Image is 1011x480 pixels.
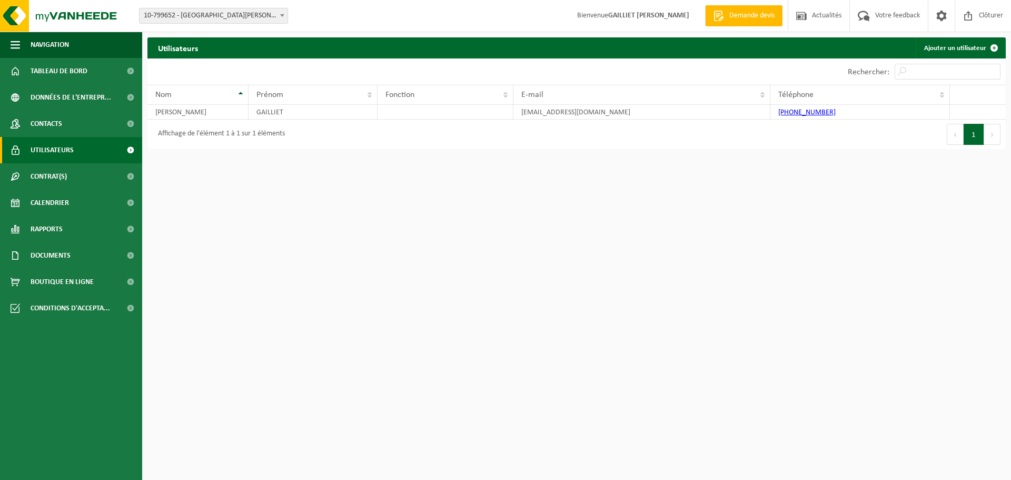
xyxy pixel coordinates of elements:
[608,12,689,19] strong: GAILLIET [PERSON_NAME]
[964,124,984,145] button: 1
[31,84,111,111] span: Données de l'entrepr...
[31,58,87,84] span: Tableau de bord
[31,216,63,242] span: Rapports
[155,91,172,99] span: Nom
[916,37,1005,58] a: Ajouter un utilisateur
[385,91,414,99] span: Fonction
[778,109,836,116] a: [PHONE_NUMBER]
[147,37,209,58] h2: Utilisateurs
[521,91,543,99] span: E-mail
[31,163,67,190] span: Contrat(s)
[139,8,288,24] span: 10-799652 - GAILLIET JULIEN - PLAINEVAUX
[249,105,377,120] td: GAILLIET
[31,242,71,269] span: Documents
[705,5,782,26] a: Demande devis
[984,124,1000,145] button: Next
[31,137,74,163] span: Utilisateurs
[778,91,814,99] span: Téléphone
[513,105,770,120] td: [EMAIL_ADDRESS][DOMAIN_NAME]
[147,105,249,120] td: [PERSON_NAME]
[140,8,288,23] span: 10-799652 - GAILLIET JULIEN - PLAINEVAUX
[31,269,94,295] span: Boutique en ligne
[31,32,69,58] span: Navigation
[727,11,777,21] span: Demande devis
[31,190,69,216] span: Calendrier
[31,295,110,321] span: Conditions d'accepta...
[848,68,889,76] label: Rechercher:
[256,91,283,99] span: Prénom
[153,125,285,144] div: Affichage de l'élément 1 à 1 sur 1 éléments
[31,111,62,137] span: Contacts
[947,124,964,145] button: Previous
